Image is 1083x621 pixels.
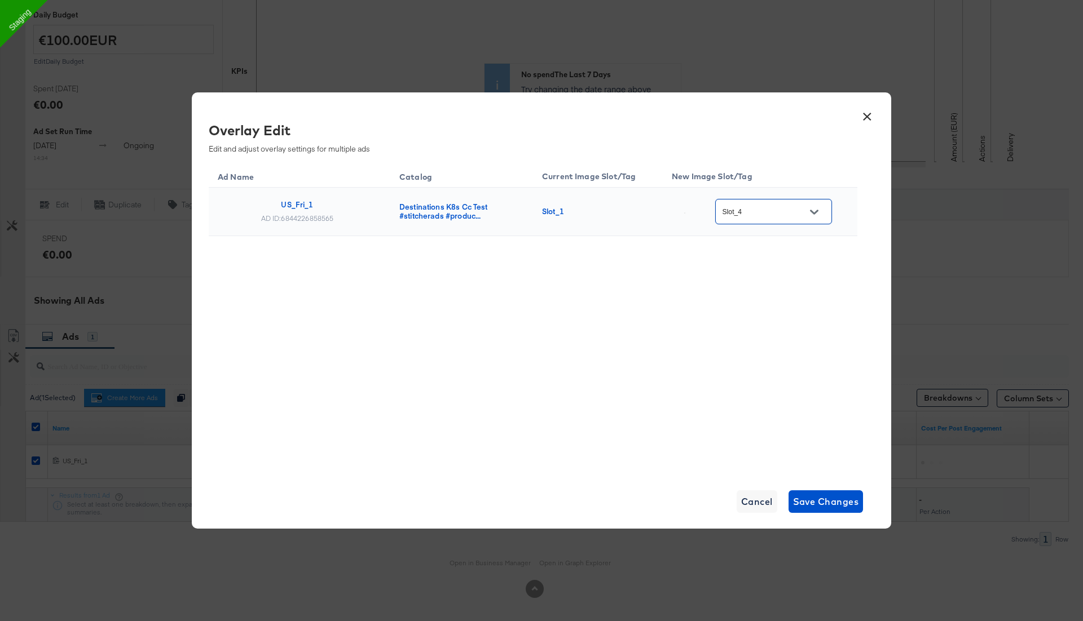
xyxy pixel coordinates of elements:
div: Slot_1 [542,207,649,216]
div: US_Fri_1 [281,200,313,209]
span: Save Changes [793,494,859,509]
button: Open [805,203,822,220]
th: Current Image Slot/Tag [533,162,663,188]
div: Overlay Edit [209,121,849,140]
div: AD ID: 6844226858565 [261,214,334,223]
th: New Image Slot/Tag [663,162,857,188]
span: Catalog [399,172,447,182]
div: Edit and adjust overlay settings for multiple ads [209,121,849,154]
div: Destinations K8s Cc Test #stitcherads #produc... [399,202,520,220]
button: Save Changes [789,490,864,513]
span: Cancel [741,494,773,509]
span: Ad Name [218,172,268,182]
button: × [857,104,877,124]
button: Cancel [737,490,777,513]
